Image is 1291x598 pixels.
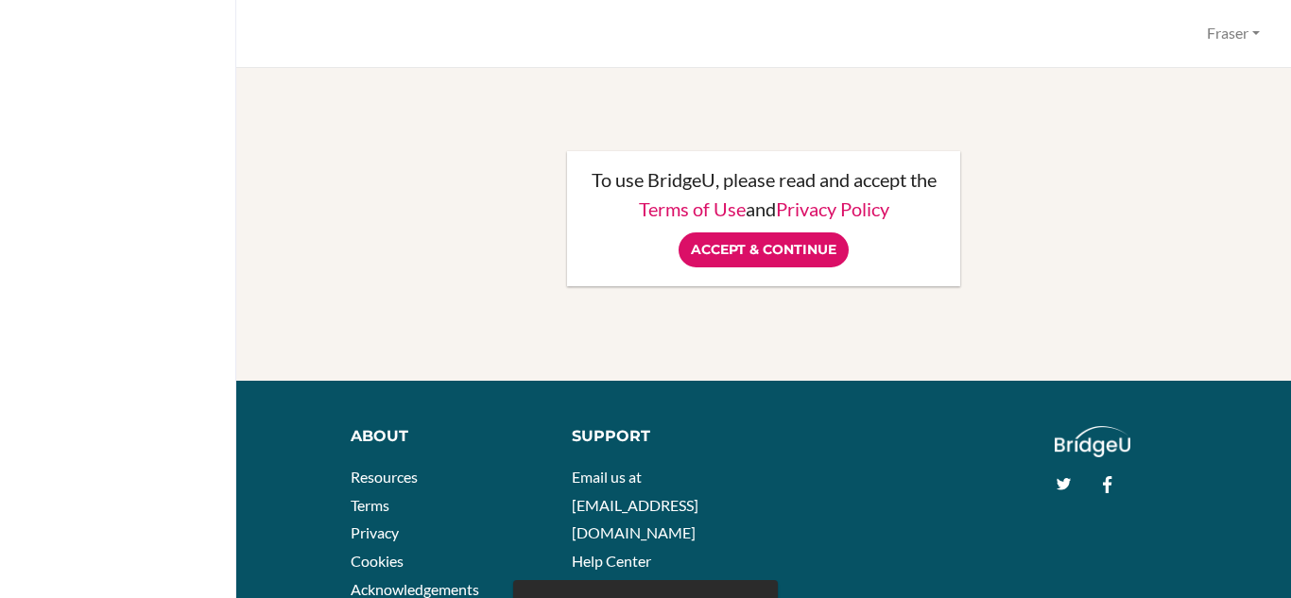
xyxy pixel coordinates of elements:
div: Support [572,426,750,448]
a: Terms [351,496,389,514]
input: Accept & Continue [679,232,849,267]
p: To use BridgeU, please read and accept the [586,170,942,189]
a: Privacy [351,523,399,541]
a: Cookies [351,552,404,570]
a: Terms of Use [639,197,746,220]
button: Fraser [1198,16,1268,51]
a: Resources [351,468,418,486]
p: and [586,199,942,218]
a: Help Center [572,552,651,570]
a: Privacy Policy [776,197,889,220]
img: logo_white@2x-f4f0deed5e89b7ecb1c2cc34c3e3d731f90f0f143d5ea2071677605dd97b5244.png [1055,426,1131,457]
a: Email us at [EMAIL_ADDRESS][DOMAIN_NAME] [572,468,698,541]
div: About [351,426,542,448]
